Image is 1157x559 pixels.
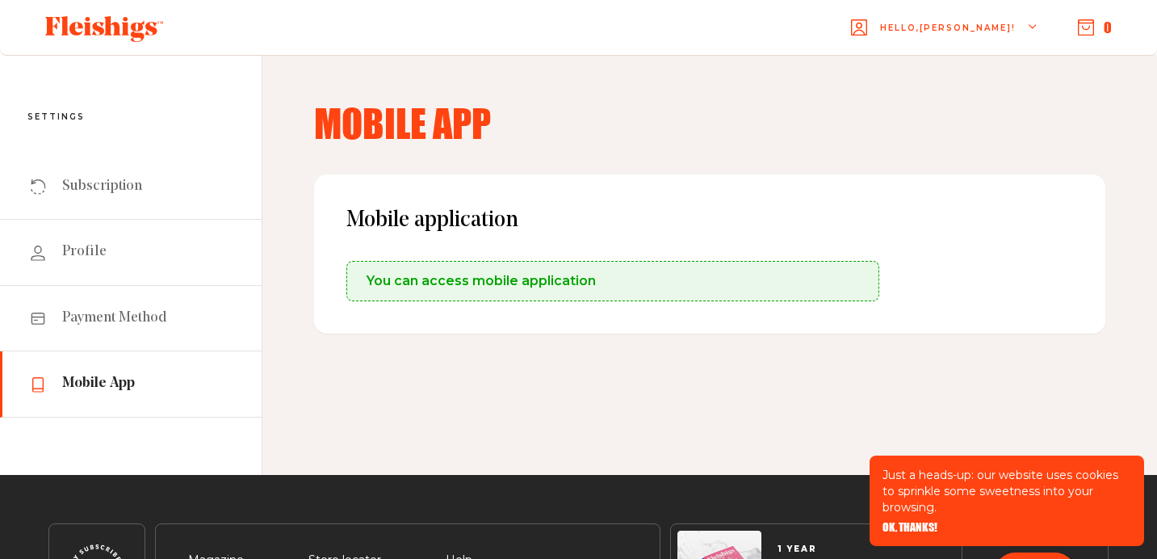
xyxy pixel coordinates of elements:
button: OK, THANKS! [882,522,937,533]
span: Mobile App [62,374,135,393]
span: Profile [62,242,107,262]
h4: Mobile App [314,103,1105,142]
span: Hello, [PERSON_NAME] ! [880,22,1016,60]
span: 1 YEAR [778,544,857,554]
p: Just a heads-up: our website uses cookies to sprinkle some sweetness into your browsing. [882,467,1131,515]
button: 0 [1078,19,1112,36]
span: Mobile application [346,207,1073,235]
span: Payment Method [62,309,167,328]
span: Subscription [62,177,142,196]
span: You can access mobile application [367,271,596,291]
